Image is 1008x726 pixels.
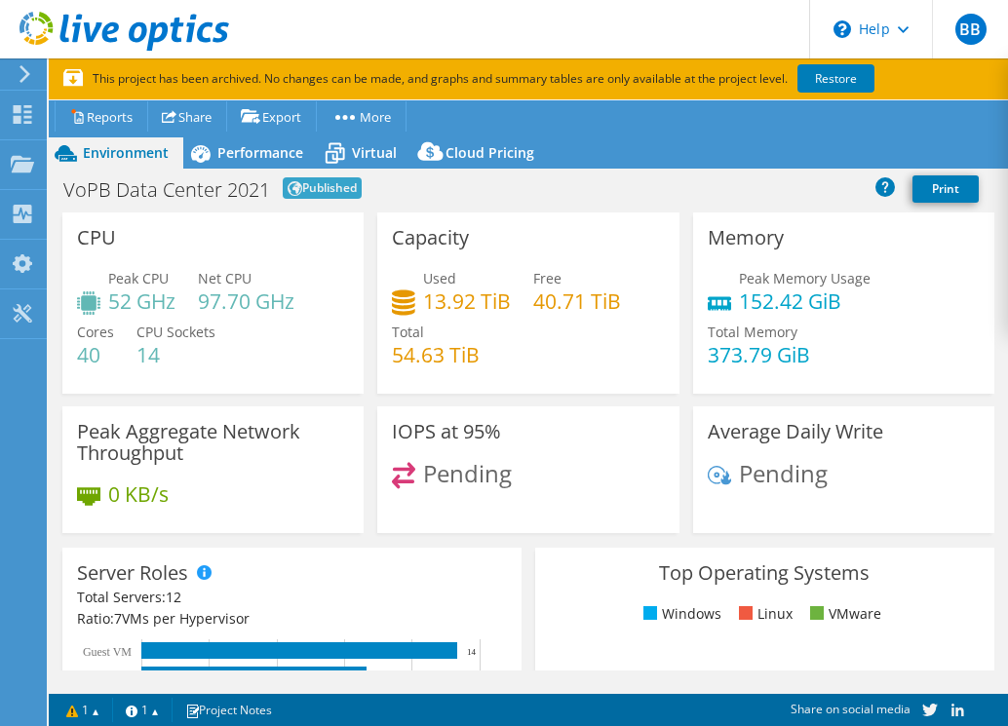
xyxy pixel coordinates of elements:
a: 1 [112,698,173,722]
h3: IOPS at 95% [392,421,501,442]
span: Share on social media [791,701,911,717]
span: Cores [77,323,114,341]
span: Peak Memory Usage [739,269,871,287]
span: Cloud Pricing [446,143,534,162]
span: BB [955,14,987,45]
a: Export [226,101,317,132]
span: Total Memory [708,323,797,341]
h3: Average Daily Write [708,421,883,442]
text: 14 [467,647,477,657]
h3: Capacity [392,227,469,248]
span: Free [533,269,562,287]
span: CPU Sockets [136,323,215,341]
h4: 40.71 TiB [533,290,621,312]
svg: \n [834,20,851,38]
li: VMware [805,603,881,625]
a: Reports [55,101,148,132]
div: Total Servers: [77,587,291,608]
h3: Server Roles [77,562,188,584]
span: Environment [83,143,169,162]
h1: VoPB Data Center 2021 [63,180,270,200]
h4: 373.79 GiB [708,344,810,365]
li: Windows [639,603,721,625]
a: Print [912,175,979,203]
span: Pending [423,457,512,489]
h3: Memory [708,227,784,248]
span: 12 [166,588,181,606]
a: Project Notes [172,698,286,722]
h4: 152.42 GiB [739,290,871,312]
h4: 0 KB/s [108,483,169,505]
a: Share [147,101,227,132]
span: Pending [739,457,828,489]
span: Virtual [352,143,397,162]
p: This project has been archived. No changes can be made, and graphs and summary tables are only av... [63,68,927,90]
a: Restore [797,64,874,93]
h4: 97.70 GHz [198,290,294,312]
div: Ratio: VMs per Hypervisor [77,608,507,630]
span: Published [283,177,362,199]
span: Peak CPU [108,269,169,287]
h4: 54.63 TiB [392,344,480,365]
h3: CPU [77,227,116,248]
h3: Top Operating Systems [550,562,980,584]
a: More [316,101,407,132]
span: Total [392,323,424,341]
span: Performance [217,143,303,162]
text: Guest VM [83,645,132,659]
h3: Peak Aggregate Network Throughput [77,421,349,464]
h4: 13.92 TiB [423,290,511,312]
span: Net CPU [198,269,252,287]
h4: 52 GHz [108,290,175,312]
text: Virtual [100,669,134,683]
span: Used [423,269,456,287]
li: Linux [734,603,793,625]
a: 1 [53,698,113,722]
span: 7 [114,609,122,628]
h4: 14 [136,344,215,365]
h4: 40 [77,344,114,365]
